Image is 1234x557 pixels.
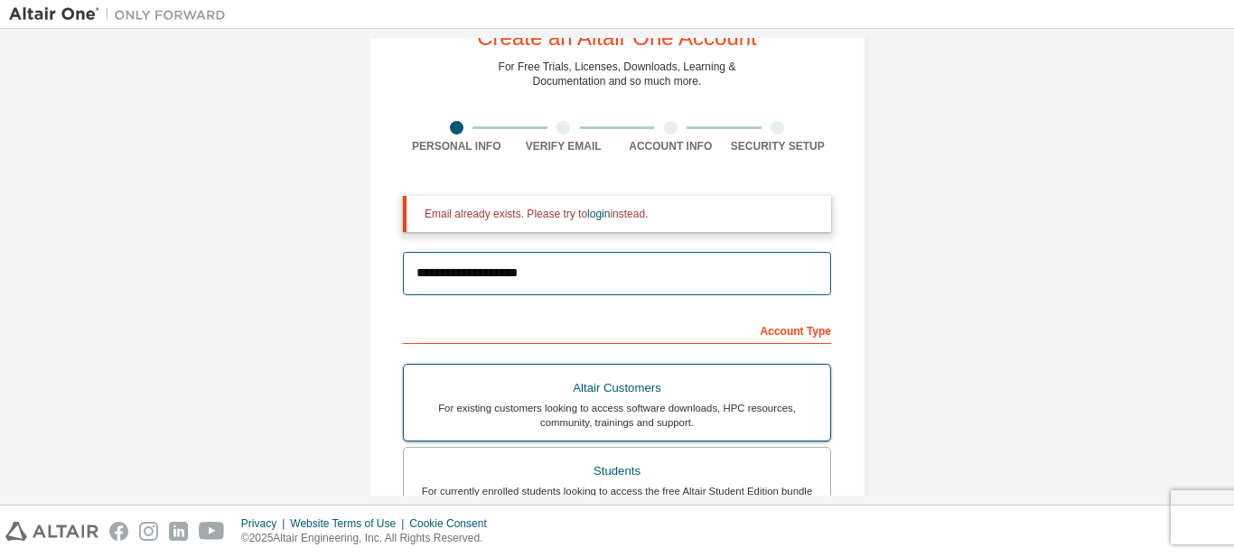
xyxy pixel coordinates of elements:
div: For existing customers looking to access software downloads, HPC resources, community, trainings ... [415,401,819,430]
div: Website Terms of Use [290,516,409,531]
div: Cookie Consent [409,516,497,531]
div: Email already exists. Please try to instead. [425,207,817,221]
div: Privacy [241,516,290,531]
img: facebook.svg [109,522,128,541]
img: instagram.svg [139,522,158,541]
div: Create an Altair One Account [477,27,757,49]
img: linkedin.svg [169,522,188,541]
img: altair_logo.svg [5,522,98,541]
div: Personal Info [403,139,510,153]
div: Verify Email [510,139,618,153]
div: Altair Customers [415,376,819,401]
div: For Free Trials, Licenses, Downloads, Learning & Documentation and so much more. [499,60,736,88]
div: Account Type [403,315,831,344]
div: Students [415,459,819,484]
div: Security Setup [725,139,832,153]
img: Altair One [9,5,235,23]
div: Account Info [617,139,725,153]
a: login [587,208,610,220]
div: For currently enrolled students looking to access the free Altair Student Edition bundle and all ... [415,484,819,513]
p: © 2025 Altair Engineering, Inc. All Rights Reserved. [241,531,498,546]
img: youtube.svg [199,522,225,541]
